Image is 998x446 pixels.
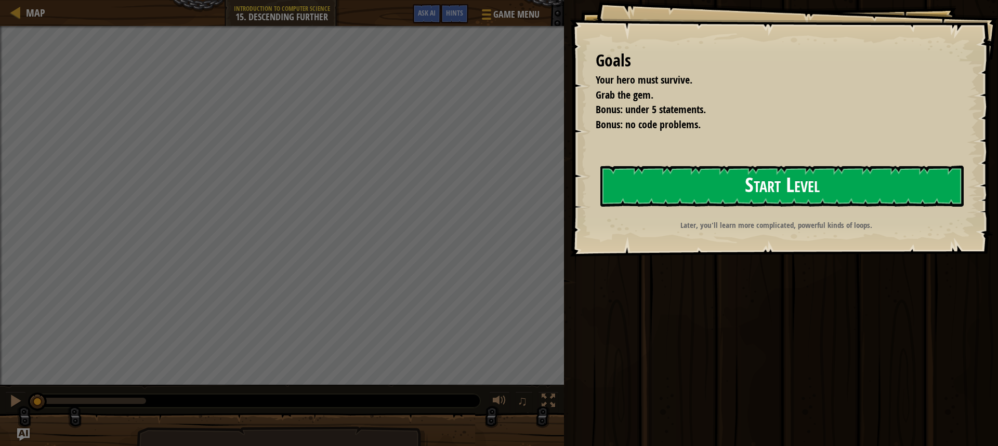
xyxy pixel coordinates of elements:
p: Later, you'll learn more complicated, powerful kinds of loops. [595,220,958,231]
button: Game Menu [474,4,546,29]
li: Grab the gem. [583,88,959,103]
button: Start Level [600,166,964,207]
button: ♫ [515,391,533,413]
span: Map [26,6,45,20]
span: Your hero must survive. [596,73,692,87]
button: Ask AI [17,428,30,441]
li: Bonus: no code problems. [583,117,959,132]
span: Ask AI [418,8,436,18]
button: Toggle fullscreen [538,391,559,413]
span: Game Menu [493,8,540,21]
li: Bonus: under 5 statements. [583,102,959,117]
li: Your hero must survive. [583,73,959,88]
span: Bonus: no code problems. [596,117,701,131]
span: Hints [446,8,463,18]
span: Grab the gem. [596,88,653,102]
div: Goals [596,49,962,73]
button: Adjust volume [489,391,510,413]
button: Ctrl + P: Pause [5,391,26,413]
a: Map [21,6,45,20]
span: Bonus: under 5 statements. [596,102,706,116]
span: ♫ [517,393,528,409]
button: Ask AI [413,4,441,23]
